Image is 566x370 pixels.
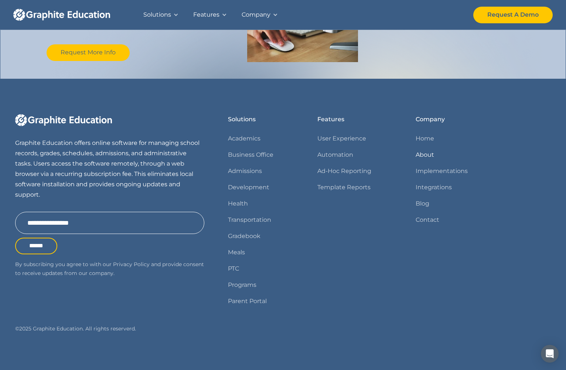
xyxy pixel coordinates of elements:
a: Programs [228,280,256,290]
a: Transportation [228,215,271,225]
div: © 2025 Graphite Education. All rights reserverd. [15,324,204,333]
a: Integrations [416,182,452,193]
a: Business Office [228,150,273,160]
a: Parent Portal [228,296,267,306]
a: Academics [228,133,260,144]
a: Gradebook [228,231,260,241]
a: Request More Info [47,44,130,61]
a: Blog [416,198,429,209]
a: Automation [317,150,353,160]
a: Implementations [416,166,468,176]
div: Features [317,114,344,125]
a: Development [228,182,269,193]
a: About [416,150,434,160]
div: Request A Demo [487,10,539,20]
a: Admissions [228,166,262,176]
div: Solutions [228,114,256,125]
div: Company [242,10,270,20]
a: Home [416,133,434,144]
p: By subscribing you agree to with our Privacy Policy and provide consent to receive updates from o... [15,260,204,278]
a: User Experience [317,133,366,144]
p: Graphite Education offers online software for managing school records, grades, schedules, admissi... [15,138,204,200]
a: PTC [228,264,239,274]
div: Request More Info [61,47,116,58]
div: Open Intercom Messenger [541,345,559,363]
a: Contact [416,215,439,225]
form: Email Form [15,212,204,254]
a: Ad-Hoc Reporting [317,166,371,176]
div: Company [416,114,445,125]
a: Meals [228,247,245,258]
a: Health [228,198,248,209]
div: Features [193,10,219,20]
div: Solutions [143,10,171,20]
a: Template Reports [317,182,371,193]
a: Request A Demo [473,7,553,23]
